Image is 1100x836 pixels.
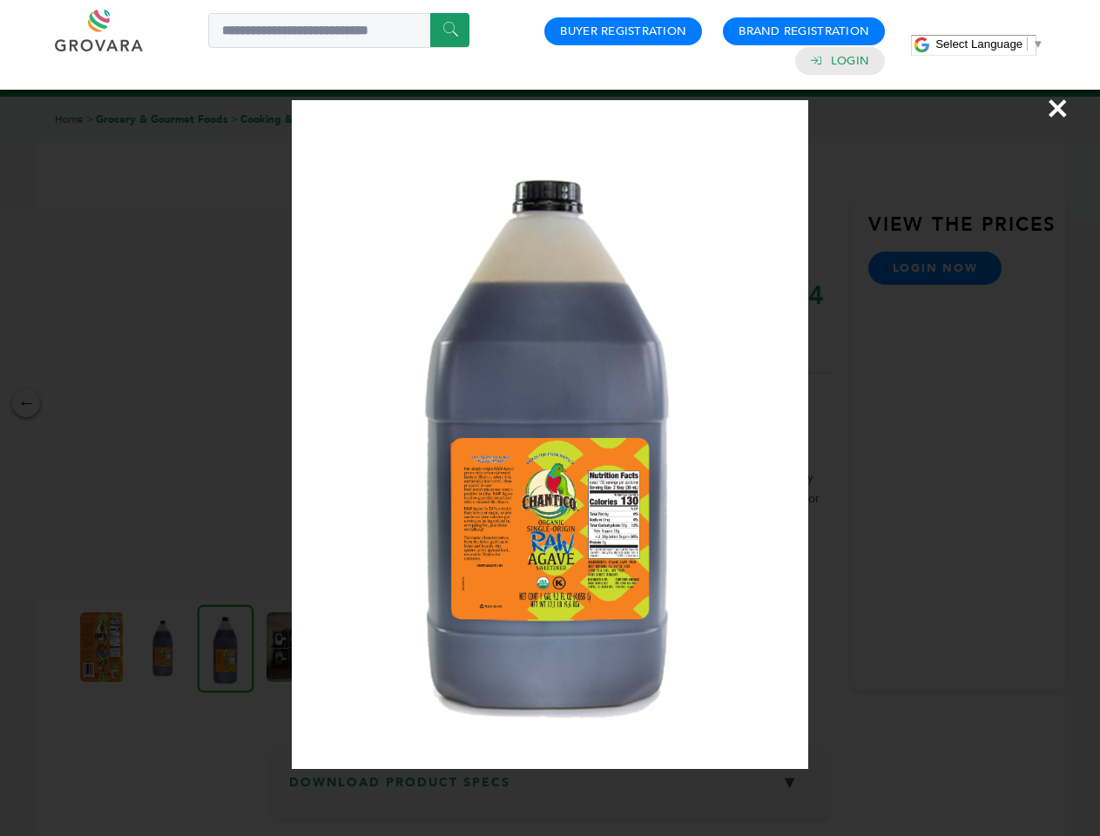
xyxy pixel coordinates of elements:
img: Image Preview [292,100,808,769]
span: Select Language [935,37,1022,51]
span: × [1046,84,1070,132]
a: Login [831,53,869,69]
a: Brand Registration [739,24,869,39]
span: ​ [1027,37,1028,51]
a: Buyer Registration [560,24,686,39]
span: ▼ [1032,37,1043,51]
input: Search a product or brand... [208,13,469,48]
a: Select Language​ [935,37,1043,51]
